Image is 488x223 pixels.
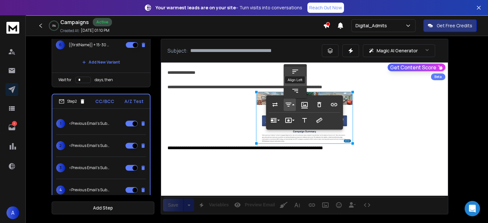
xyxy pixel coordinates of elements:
li: Step2CC/BCCA/Z Test1<Previous Email's Subject>2<Previous Email's Subject>3<Previous Email's Subje... [52,94,150,218]
p: Digital_Admits [355,22,390,29]
span: 4 [56,185,65,194]
p: 0 % [52,24,56,28]
p: <Previous Email's Subject> [69,121,110,126]
p: Reach Out Now [309,4,342,11]
p: days, then [95,77,113,82]
button: Remove [313,98,325,111]
p: <Previous Email's Subject> [69,143,110,148]
button: Alternative Text [298,114,311,127]
button: Magic AI Generator [363,44,435,57]
button: Insert Unsubscribe Link [346,199,358,211]
button: Replace [269,98,281,111]
h1: Campaigns [60,18,89,26]
p: Magic AI Generator [377,47,418,54]
div: Beta [431,73,445,80]
span: 1 [56,119,65,128]
button: A [6,206,19,219]
p: Get Free Credits [437,22,472,29]
button: Get Content Score [388,64,445,71]
img: logo [6,22,19,34]
span: 6 [56,40,65,49]
a: 1 [5,121,18,134]
p: Subject: [167,47,188,55]
p: {{firstName}} + 15-30 admits/month [69,42,110,47]
p: – Turn visits into conversations [156,4,302,11]
strong: Your warmest leads are on your site [156,4,236,11]
p: CC/BCC [95,98,114,105]
span: Variables [208,202,230,208]
span: 3 [56,163,65,172]
button: Insert Link [328,98,340,111]
button: Preview Email [231,199,276,211]
p: <Previous Email's Subject> [69,187,110,193]
button: Code View [361,199,373,211]
div: Align Left [285,76,305,83]
button: Add Step [52,202,154,214]
button: More Text [291,199,303,211]
p: [DATE] 01:10 PM [81,28,109,33]
span: 2 [56,141,65,150]
button: Style [284,114,296,127]
a: Reach Out Now [307,3,344,13]
p: Created At: [60,28,80,33]
button: Variables [195,199,230,211]
p: <Previous Email's Subject> [69,165,110,170]
button: Add New Variant [77,56,125,69]
button: Image Caption [298,98,311,111]
p: A/Z Test [124,98,143,105]
button: Display [269,114,281,127]
button: Emoticons [333,199,345,211]
div: Step 2 [59,99,85,104]
div: Active [93,18,112,26]
div: Open Intercom Messenger [465,201,480,216]
p: Wait for [58,77,72,82]
button: Get Free Credits [423,19,477,32]
p: 1 [12,121,17,126]
div: Save [163,199,184,211]
span: Preview Email [244,202,276,208]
